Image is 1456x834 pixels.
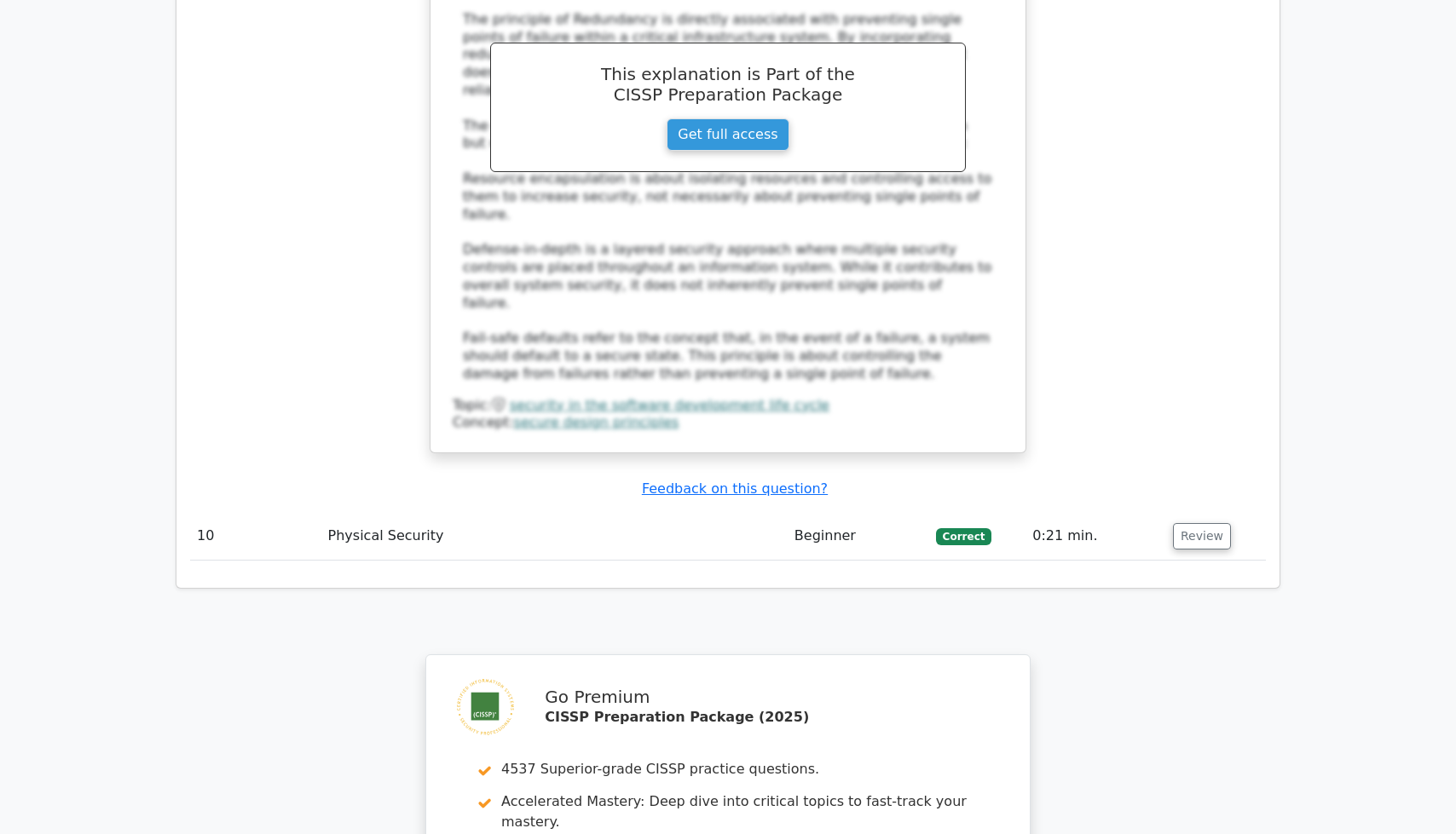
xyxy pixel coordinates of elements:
td: 0:21 min. [1026,512,1166,561]
div: Concept: [453,414,1003,432]
a: secure design principles [514,414,679,430]
td: Physical Security [321,512,788,561]
button: Review [1173,523,1231,549]
div: The principle of Redundancy is directly associated with preventing single points of failure withi... [463,11,993,383]
a: security in the software development life cycle [510,397,829,413]
td: 10 [190,512,321,561]
div: Topic: [453,397,1003,415]
td: Beginner [788,512,929,561]
a: Get full access [667,118,789,151]
span: Correct [936,528,991,545]
a: Feedback on this question? [642,480,828,497]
